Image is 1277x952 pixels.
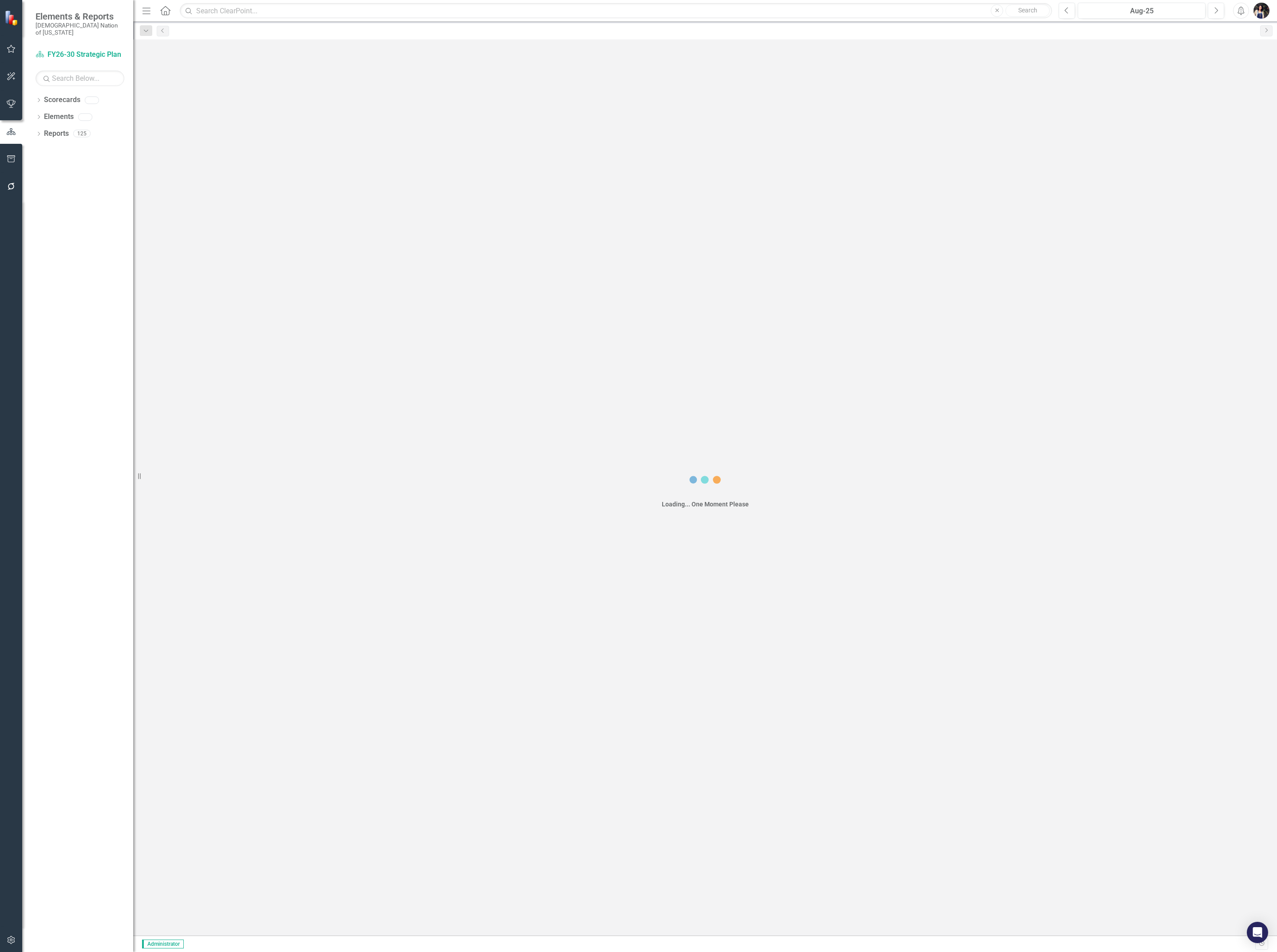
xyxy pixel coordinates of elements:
[36,11,124,22] span: Elements & Reports
[180,3,1052,19] input: Search ClearPoint...
[1247,922,1268,943] div: Open Intercom Messenger
[1005,4,1050,17] button: Search
[36,22,124,36] small: [DEMOGRAPHIC_DATA] Nation of [US_STATE]
[73,130,91,138] div: 125
[1081,6,1202,16] div: Aug-25
[44,112,74,122] a: Elements
[1078,3,1206,19] button: Aug-25
[36,50,124,60] a: FY26-30 Strategic Plan
[44,129,69,139] a: Reports
[4,10,20,26] img: ClearPoint Strategy
[36,71,124,86] input: Search Below...
[662,500,749,509] div: Loading... One Moment Please
[44,95,80,105] a: Scorecards
[1018,7,1037,14] span: Search
[1253,3,1269,19] img: Layla Freeman
[142,940,184,948] span: Administrator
